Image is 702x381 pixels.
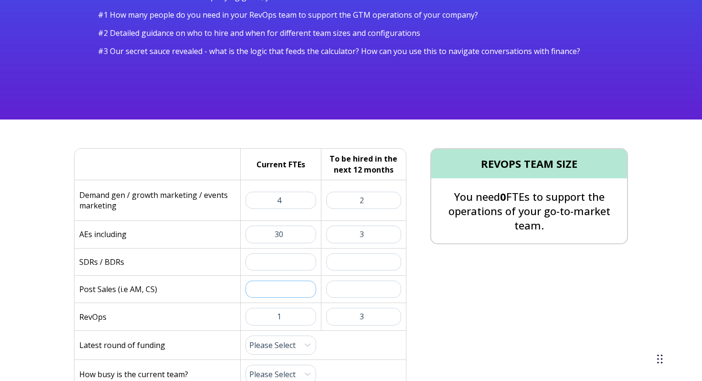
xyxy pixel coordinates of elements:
iframe: Chat Widget [530,247,702,381]
p: You need FTEs to support the operations of your go-to-market team. [431,189,627,233]
p: RevOps [79,312,106,322]
p: AEs including [79,229,127,239]
span: 0 [500,189,506,204]
span: #2 Detailed guidance on who to hire and when for different team sizes and configurations [98,28,420,38]
h5: Current FTEs [256,159,305,170]
span: #1 How many people do you need in your RevOps team to support the GTM operations of your company? [98,10,478,20]
span: #3 Our secret sauce revealed - what is the logic that feeds the calculator? How can you use this ... [98,46,580,56]
p: Post Sales (i.e AM, CS) [79,284,157,294]
h4: REVOPS TEAM SIZE [431,149,627,178]
p: How busy is the current team? [79,369,188,380]
p: Latest round of funding [79,340,165,350]
div: Drag [657,345,663,373]
h5: To be hired in the next 12 months [326,153,402,175]
p: SDRs / BDRs [79,257,124,267]
p: Demand gen / growth marketing / events marketing [79,190,235,211]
